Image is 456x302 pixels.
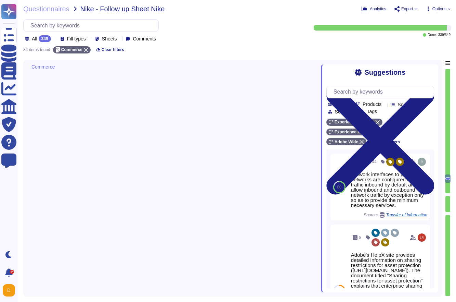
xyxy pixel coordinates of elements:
input: Search by keywords [27,20,158,32]
span: Transfer of Information [386,213,428,217]
span: Nike - Follow up Sheet Nike [80,5,165,12]
span: Commerce [61,48,82,52]
span: 339 / 349 [438,33,451,37]
span: All [32,36,37,41]
span: 80 [337,185,341,189]
div: 9+ [10,270,14,274]
span: Comments [133,36,156,41]
span: Clear filters [102,48,124,52]
span: Fill types [67,36,86,41]
span: Questionnaires [23,5,69,12]
span: Done: [428,33,437,37]
img: user [3,284,15,297]
span: Source: [364,212,427,218]
img: user [418,233,426,242]
span: Analytics [370,7,386,11]
button: Analytics [362,6,386,12]
img: user [418,158,426,166]
span: Options [432,7,446,11]
button: user [1,283,20,298]
span: 8 [359,235,362,240]
input: Search by keywords [330,86,434,98]
div: 349 [39,35,51,42]
div: 84 items found [23,48,50,52]
span: Sheets [102,36,117,41]
span: Commerce [31,64,55,69]
span: Export [401,7,413,11]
